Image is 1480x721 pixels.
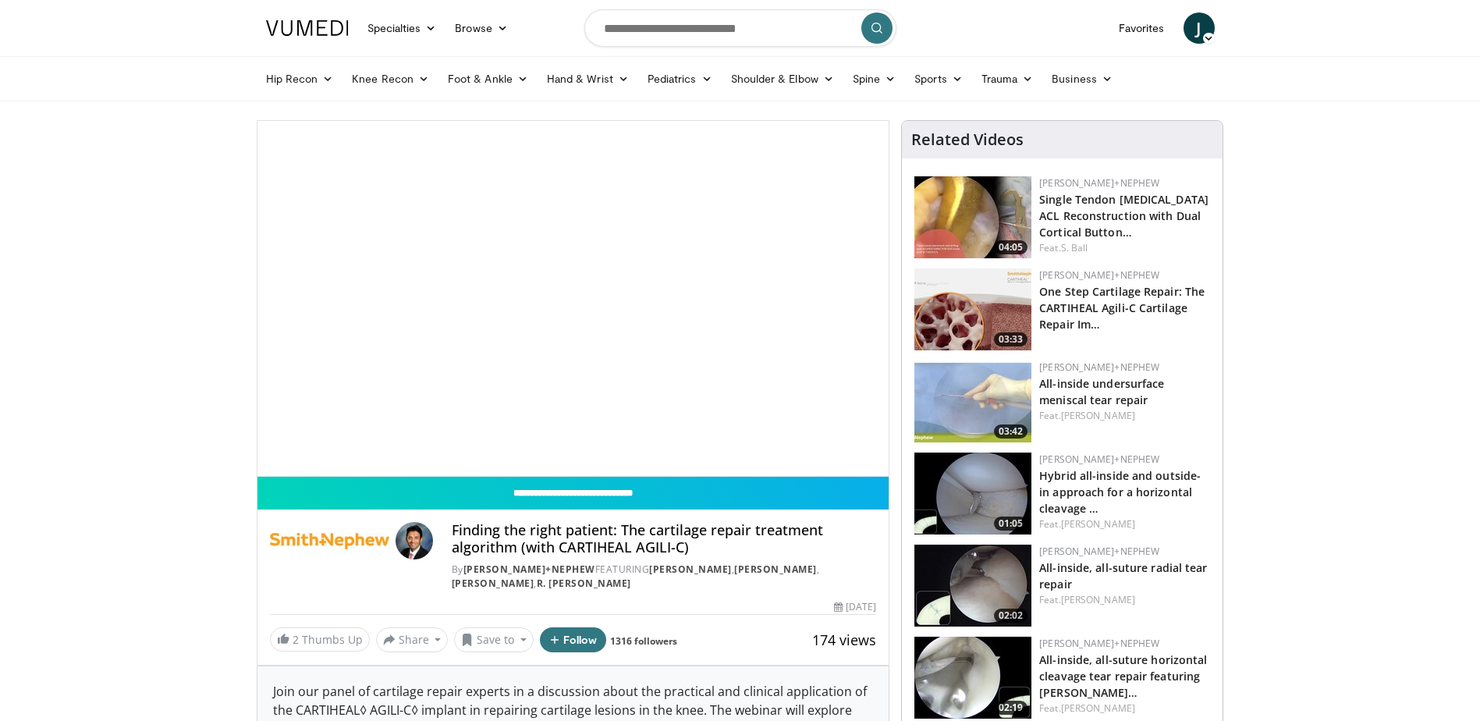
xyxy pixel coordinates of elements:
a: [PERSON_NAME]+Nephew [1039,360,1159,374]
div: Feat. [1039,409,1210,423]
a: Foot & Ankle [438,63,538,94]
a: Browse [445,12,517,44]
a: One Step Cartilage Repair: The CARTIHEAL Agili-C Cartilage Repair Im… [1039,284,1205,332]
a: [PERSON_NAME] [1061,409,1135,422]
a: Shoulder & Elbow [722,63,843,94]
img: 47fc3831-2644-4472-a478-590317fb5c48.150x105_q85_crop-smart_upscale.jpg [914,176,1031,258]
button: Share [376,627,449,652]
a: [PERSON_NAME]+Nephew [463,563,595,576]
a: Hand & Wrist [538,63,638,94]
span: 03:42 [994,424,1027,439]
span: 02:02 [994,609,1027,623]
span: 04:05 [994,240,1027,254]
a: [PERSON_NAME]+Nephew [1039,176,1159,190]
span: 2 [293,632,299,647]
a: R. [PERSON_NAME] [537,577,631,590]
img: Avatar [396,522,433,559]
img: 0d5ae7a0-0009-4902-af95-81e215730076.150x105_q85_crop-smart_upscale.jpg [914,545,1031,627]
button: Follow [540,627,607,652]
div: Feat. [1039,241,1210,255]
img: 781f413f-8da4-4df1-9ef9-bed9c2d6503b.150x105_q85_crop-smart_upscale.jpg [914,268,1031,350]
a: All-inside, all-suture horizontal cleavage tear repair featuring [PERSON_NAME]… [1039,652,1207,700]
h4: Related Videos [911,130,1024,149]
div: Feat. [1039,517,1210,531]
input: Search topics, interventions [584,9,896,47]
a: [PERSON_NAME] [1061,517,1135,531]
div: By FEATURING , , , [452,563,876,591]
a: 02:19 [914,637,1031,719]
span: 01:05 [994,517,1027,531]
a: Hybrid all-inside and outside-in approach for a horizontal cleavage … [1039,468,1201,516]
a: S. Ball [1061,241,1088,254]
a: Trauma [972,63,1043,94]
img: VuMedi Logo [266,20,349,36]
a: J [1184,12,1215,44]
a: Knee Recon [342,63,438,94]
a: Spine [843,63,905,94]
a: Business [1042,63,1122,94]
a: [PERSON_NAME] [452,577,534,590]
img: Smith+Nephew [270,522,389,559]
a: All-inside, all-suture radial tear repair [1039,560,1207,591]
a: [PERSON_NAME]+Nephew [1039,545,1159,558]
a: Hip Recon [257,63,343,94]
a: [PERSON_NAME]+Nephew [1039,268,1159,282]
h4: Finding the right patient: The cartilage repair treatment algorithm (with CARTIHEAL AGILI-C) [452,522,876,556]
a: [PERSON_NAME] [649,563,732,576]
a: [PERSON_NAME]+Nephew [1039,637,1159,650]
button: Save to [454,627,534,652]
a: [PERSON_NAME]+Nephew [1039,453,1159,466]
a: All-inside undersurface meniscal tear repair [1039,376,1164,407]
span: 174 views [812,630,876,649]
a: Sports [905,63,972,94]
a: 1316 followers [610,634,677,648]
span: 03:33 [994,332,1027,346]
img: 173c071b-399e-4fbc-8156-5fdd8d6e2d0e.150x105_q85_crop-smart_upscale.jpg [914,637,1031,719]
video-js: Video Player [257,121,889,477]
div: [DATE] [834,600,876,614]
a: 01:05 [914,453,1031,535]
img: 364c13b8-bf65-400b-a941-5a4a9c158216.150x105_q85_crop-smart_upscale.jpg [914,453,1031,535]
a: Pediatrics [638,63,722,94]
a: Single Tendon [MEDICAL_DATA] ACL Reconstruction with Dual Cortical Button… [1039,192,1208,240]
a: 2 Thumbs Up [270,627,370,652]
a: [PERSON_NAME] [1061,701,1135,715]
a: 02:02 [914,545,1031,627]
a: Favorites [1109,12,1174,44]
a: Specialties [358,12,446,44]
a: [PERSON_NAME] [734,563,817,576]
a: [PERSON_NAME] [1061,593,1135,606]
a: 03:42 [914,360,1031,442]
div: Feat. [1039,593,1210,607]
a: 04:05 [914,176,1031,258]
a: 03:33 [914,268,1031,350]
img: 02c34c8e-0ce7-40b9-85e3-cdd59c0970f9.150x105_q85_crop-smart_upscale.jpg [914,360,1031,442]
span: 02:19 [994,701,1027,715]
div: Feat. [1039,701,1210,716]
